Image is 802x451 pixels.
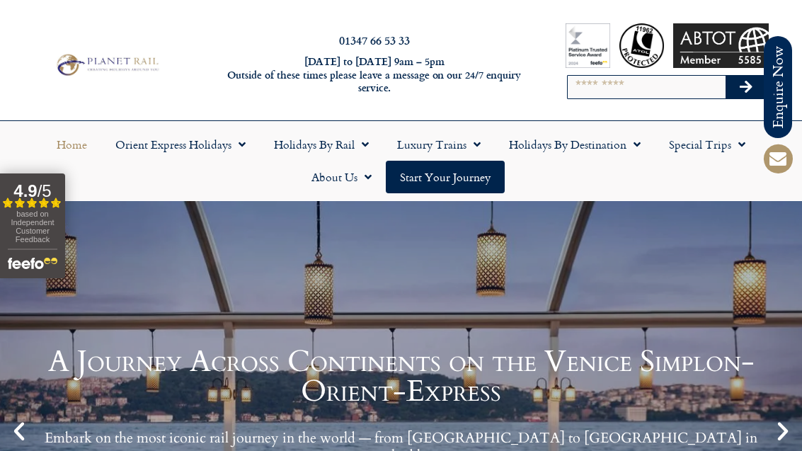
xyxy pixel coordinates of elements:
[726,76,767,98] button: Search
[101,128,260,161] a: Orient Express Holidays
[655,128,760,161] a: Special Trips
[217,55,531,95] h6: [DATE] to [DATE] 9am – 5pm Outside of these times please leave a message on our 24/7 enquiry serv...
[7,419,31,443] div: Previous slide
[260,128,383,161] a: Holidays by Rail
[7,128,795,193] nav: Menu
[42,128,101,161] a: Home
[35,347,767,406] h1: A Journey Across Continents on the Venice Simplon-Orient-Express
[52,52,161,79] img: Planet Rail Train Holidays Logo
[383,128,495,161] a: Luxury Trains
[771,419,795,443] div: Next slide
[339,32,410,48] a: 01347 66 53 33
[386,161,505,193] a: Start your Journey
[297,161,386,193] a: About Us
[495,128,655,161] a: Holidays by Destination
